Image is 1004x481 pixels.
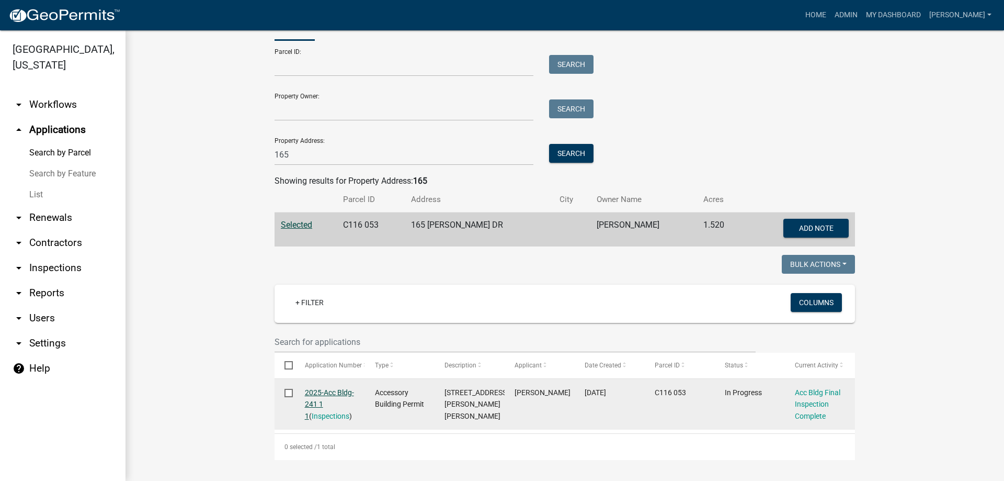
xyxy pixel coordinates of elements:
button: Bulk Actions [782,255,855,274]
span: Accessory Building Permit [375,388,424,409]
span: Description [444,362,476,369]
datatable-header-cell: Description [435,353,505,378]
th: Address [405,187,553,212]
i: help [13,362,25,375]
a: 2025-Acc Bldg-241 1 1 [305,388,354,421]
a: Home [801,5,830,25]
i: arrow_drop_down [13,98,25,111]
a: [PERSON_NAME] [925,5,996,25]
datatable-header-cell: Status [715,353,785,378]
button: Add Note [783,219,849,238]
span: 06/27/2025 [585,388,606,397]
i: arrow_drop_down [13,237,25,249]
span: 0 selected / [284,443,317,451]
a: + Filter [287,293,332,312]
span: In Progress [725,388,762,397]
button: Search [549,99,594,118]
td: [PERSON_NAME] [590,212,697,247]
input: Search for applications [275,331,756,353]
datatable-header-cell: Applicant [505,353,575,378]
button: Columns [791,293,842,312]
th: Owner Name [590,187,697,212]
i: arrow_drop_down [13,337,25,350]
a: Selected [281,220,312,230]
datatable-header-cell: Date Created [575,353,645,378]
button: Search [549,55,594,74]
i: arrow_drop_down [13,262,25,274]
a: My Dashboard [862,5,925,25]
span: Parcel ID [655,362,680,369]
i: arrow_drop_down [13,287,25,299]
span: Applicant [515,362,542,369]
button: Search [549,144,594,163]
strong: 165 [413,176,427,186]
i: arrow_drop_up [13,124,25,136]
datatable-header-cell: Type [364,353,435,378]
td: 1.520 [697,212,745,247]
th: City [553,187,590,212]
span: Status [725,362,743,369]
span: C116 053 [655,388,686,397]
span: 165 Helen Dr Byron GA 31008 [444,388,509,421]
datatable-header-cell: Select [275,353,294,378]
th: Parcel ID [337,187,405,212]
a: Acc Bldg Final Inspection Complete [795,388,840,421]
span: Current Activity [795,362,838,369]
a: Inspections [312,412,349,420]
i: arrow_drop_down [13,211,25,224]
span: Type [375,362,389,369]
div: Showing results for Property Address: [275,175,855,187]
td: 165 [PERSON_NAME] DR [405,212,553,247]
datatable-header-cell: Parcel ID [645,353,715,378]
span: Application Number [305,362,362,369]
datatable-header-cell: Application Number [294,353,364,378]
div: 1 total [275,434,855,460]
div: ( ) [305,387,355,422]
span: Date Created [585,362,621,369]
span: Add Note [798,224,833,232]
a: Admin [830,5,862,25]
th: Acres [697,187,745,212]
td: C116 053 [337,212,405,247]
span: Joshua [515,388,571,397]
datatable-header-cell: Current Activity [785,353,855,378]
i: arrow_drop_down [13,312,25,325]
